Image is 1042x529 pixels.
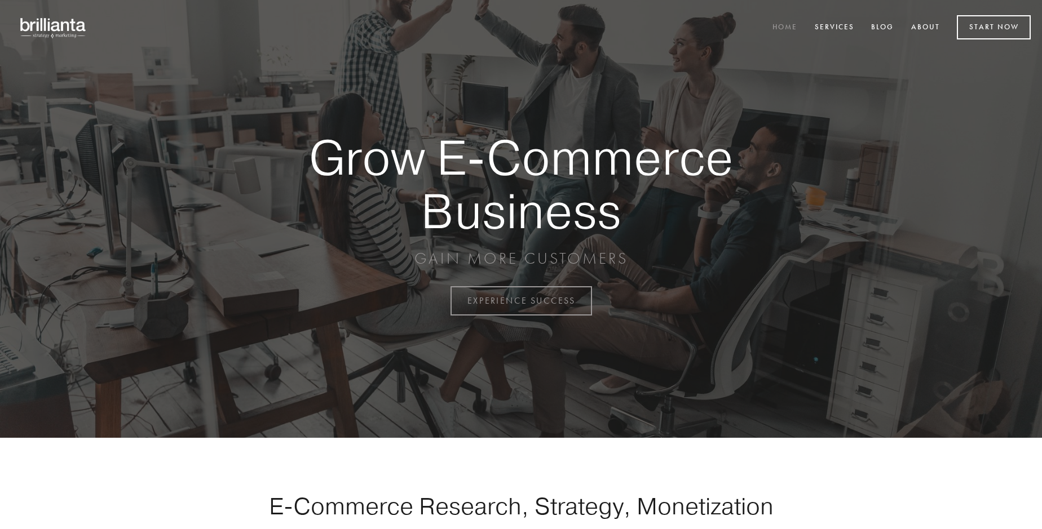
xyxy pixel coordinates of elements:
strong: Grow E-Commerce Business [270,131,772,237]
a: Services [807,19,862,37]
img: brillianta - research, strategy, marketing [11,11,96,44]
a: Blog [864,19,901,37]
a: EXPERIENCE SUCCESS [451,286,592,315]
h1: E-Commerce Research, Strategy, Monetization [233,492,809,520]
a: About [904,19,947,37]
p: GAIN MORE CUSTOMERS [270,248,772,269]
a: Start Now [957,15,1031,39]
a: Home [765,19,805,37]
